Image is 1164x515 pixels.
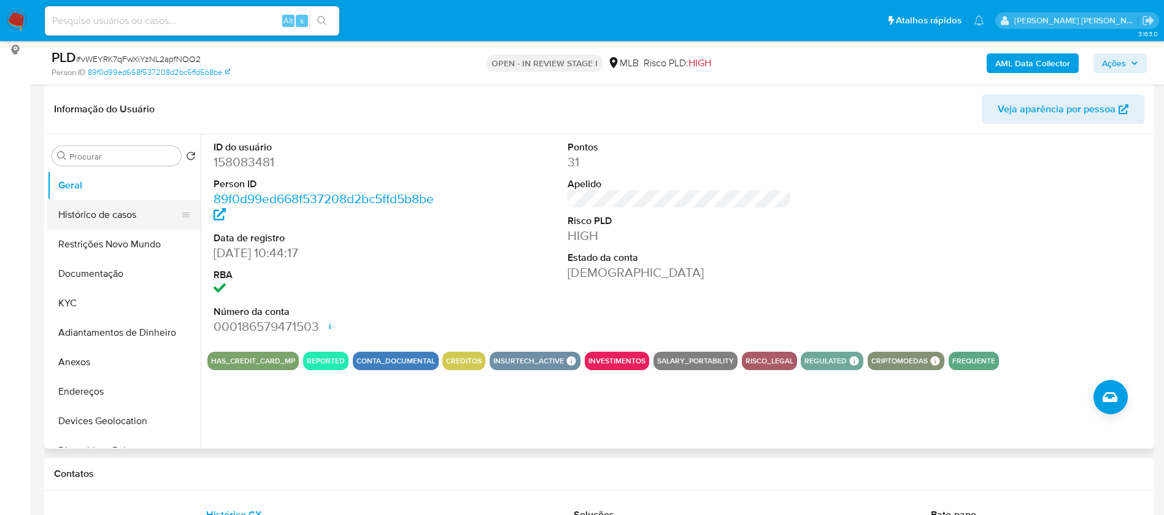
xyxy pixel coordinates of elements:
button: Anexos [47,347,201,377]
dt: Estado da conta [568,251,792,265]
dd: 31 [568,153,792,171]
a: 89f0d99ed668f537208d2bc5ffd5b8be [214,190,434,225]
button: KYC [47,288,201,318]
span: Alt [283,15,293,26]
dt: Apelido [568,177,792,191]
button: Retornar ao pedido padrão [186,151,196,165]
dd: [DATE] 10:44:17 [214,244,437,261]
b: AML Data Collector [995,53,1070,73]
button: Documentação [47,259,201,288]
dt: Risco PLD [568,214,792,228]
dt: Pontos [568,141,792,154]
a: Notificações [974,15,984,26]
h1: Contatos [54,468,1144,480]
dt: ID do usuário [214,141,437,154]
b: PLD [52,47,76,67]
div: MLB [607,56,639,70]
dt: Data de registro [214,231,437,245]
a: 89f0d99ed668f537208d2bc5ffd5b8be [88,67,230,78]
span: s [300,15,304,26]
dd: [DEMOGRAPHIC_DATA] [568,264,792,281]
b: Person ID [52,67,85,78]
button: Restrições Novo Mundo [47,230,201,259]
button: Histórico de casos [47,200,191,230]
span: Veja aparência por pessoa [998,95,1116,124]
dt: RBA [214,268,437,282]
button: Devices Geolocation [47,406,201,436]
dt: Person ID [214,177,437,191]
span: HIGH [688,56,711,70]
span: Atalhos rápidos [896,14,962,27]
span: 3.163.0 [1138,29,1158,39]
dd: 158083481 [214,153,437,171]
button: Procurar [57,151,67,161]
h1: Informação do Usuário [54,103,155,115]
a: Sair [1142,14,1155,27]
button: search-icon [309,12,334,29]
button: Ações [1093,53,1147,73]
button: Endereços [47,377,201,406]
dd: 000186579471503 [214,318,437,335]
button: Veja aparência por pessoa [982,95,1144,124]
p: renata.fdelgado@mercadopago.com.br [1014,15,1138,26]
dt: Número da conta [214,305,437,319]
span: # vWEYRK7qFwXiYzNL2apfNOO2 [76,53,201,65]
button: AML Data Collector [987,53,1079,73]
input: Procurar [69,151,176,162]
button: Dispositivos Point [47,436,201,465]
span: Risco PLD: [644,56,711,70]
p: OPEN - IN REVIEW STAGE I [487,55,603,72]
button: Adiantamentos de Dinheiro [47,318,201,347]
input: Pesquise usuários ou casos... [45,13,339,29]
dd: HIGH [568,227,792,244]
span: Ações [1102,53,1126,73]
button: Geral [47,171,201,200]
